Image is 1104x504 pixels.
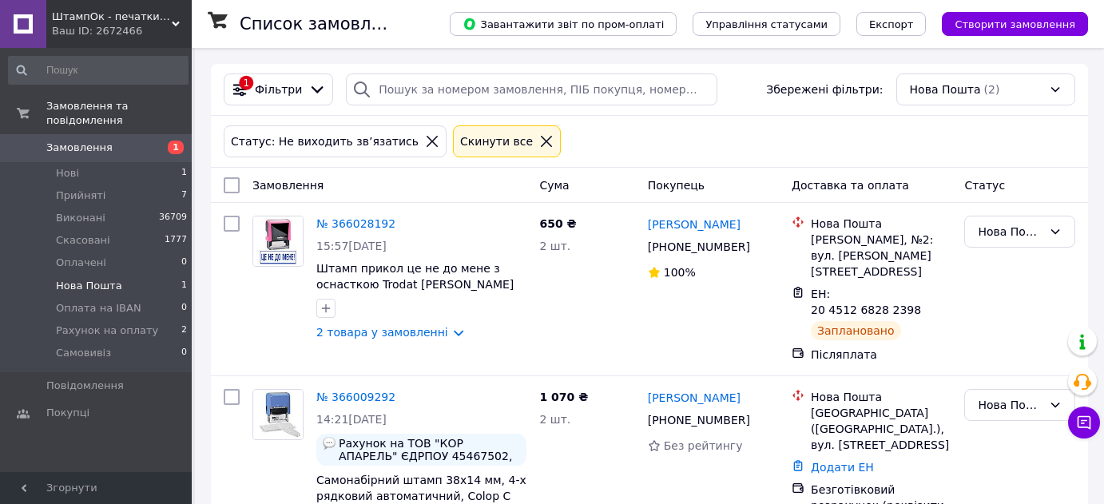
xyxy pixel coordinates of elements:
button: Експорт [856,12,927,36]
span: Нова Пошта [910,81,981,97]
button: Чат з покупцем [1068,407,1100,439]
span: Доставка та оплата [792,179,909,192]
span: 15:57[DATE] [316,240,387,252]
span: 1777 [165,233,187,248]
span: 2 шт. [539,413,570,426]
button: Управління статусами [693,12,840,36]
button: Створити замовлення [942,12,1088,36]
div: Післяплата [811,347,951,363]
span: Оплачені [56,256,106,270]
span: Оплата на IBAN [56,301,141,315]
span: Експорт [869,18,914,30]
span: 1 [181,166,187,181]
span: 0 [181,346,187,360]
div: [PHONE_NUMBER] [645,236,753,258]
a: № 366028192 [316,217,395,230]
div: Заплановано [811,321,901,340]
span: Нова Пошта [56,279,122,293]
span: 2 [181,323,187,338]
a: Створити замовлення [926,17,1088,30]
a: Фото товару [252,216,304,267]
span: Статус [964,179,1005,192]
div: Cкинути все [457,133,536,150]
span: 1 070 ₴ [539,391,588,403]
div: Ваш ID: 2672466 [52,24,192,38]
a: Додати ЕН [811,461,874,474]
span: Нові [56,166,79,181]
a: 2 товара у замовленні [316,326,448,339]
span: Рахунок на оплату [56,323,158,338]
img: Фото товару [253,216,303,266]
span: Замовлення [252,179,324,192]
span: Фільтри [255,81,302,97]
img: :speech_balloon: [323,437,336,450]
span: 36709 [159,211,187,225]
span: Самовивіз [56,346,111,360]
span: Рахунок на ТОВ "КОР АПАРЕЛЬ" ЄДРПОУ 45467502, пошта [EMAIL_ADDRESS][DOMAIN_NAME]. Доставка по без... [339,437,520,462]
input: Пошук за номером замовлення, ПІБ покупця, номером телефону, Email, номером накладної [346,73,717,105]
span: Повідомлення [46,379,124,393]
div: Статус: Не виходить зв’язатись [228,133,422,150]
span: Прийняті [56,189,105,203]
span: 2 шт. [539,240,570,252]
span: Замовлення та повідомлення [46,99,192,128]
span: Покупці [46,406,89,420]
span: Збережені фільтри: [766,81,883,97]
div: Нова Пошта [811,389,951,405]
div: [PERSON_NAME], №2: вул. [PERSON_NAME][STREET_ADDRESS] [811,232,951,280]
img: Фото товару [253,390,303,439]
span: Замовлення [46,141,113,155]
div: Нова Пошта [978,396,1042,414]
span: Управління статусами [705,18,828,30]
span: ЕН: 20 4512 6828 2398 [811,288,921,316]
span: Покупець [648,179,705,192]
span: 100% [664,266,696,279]
span: 1 [168,141,184,154]
span: Завантажити звіт по пром-оплаті [463,17,664,31]
span: 650 ₴ [539,217,576,230]
h1: Список замовлень [240,14,402,34]
span: Без рейтингу [664,439,743,452]
span: 0 [181,301,187,315]
span: Створити замовлення [955,18,1075,30]
div: [GEOGRAPHIC_DATA] ([GEOGRAPHIC_DATA].), вул. [STREET_ADDRESS] [811,405,951,453]
div: [PHONE_NUMBER] [645,409,753,431]
div: Нова Пошта [978,223,1042,240]
span: (2) [984,83,1000,96]
span: 1 [181,279,187,293]
span: Скасовані [56,233,110,248]
span: 14:21[DATE] [316,413,387,426]
a: [PERSON_NAME] [648,216,741,232]
div: Нова Пошта [811,216,951,232]
span: 0 [181,256,187,270]
span: 7 [181,189,187,203]
input: Пошук [8,56,189,85]
a: Фото товару [252,389,304,440]
button: Завантажити звіт по пром-оплаті [450,12,677,36]
a: Штамп прикол це не до мене з оснасткою Trodat [PERSON_NAME] 4912 [316,262,514,307]
span: Cума [539,179,569,192]
span: ШтампОк - печатки, штампи, факсиміле, оснастки, датери, нумератори [52,10,172,24]
span: Виконані [56,211,105,225]
a: № 366009292 [316,391,395,403]
a: [PERSON_NAME] [648,390,741,406]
